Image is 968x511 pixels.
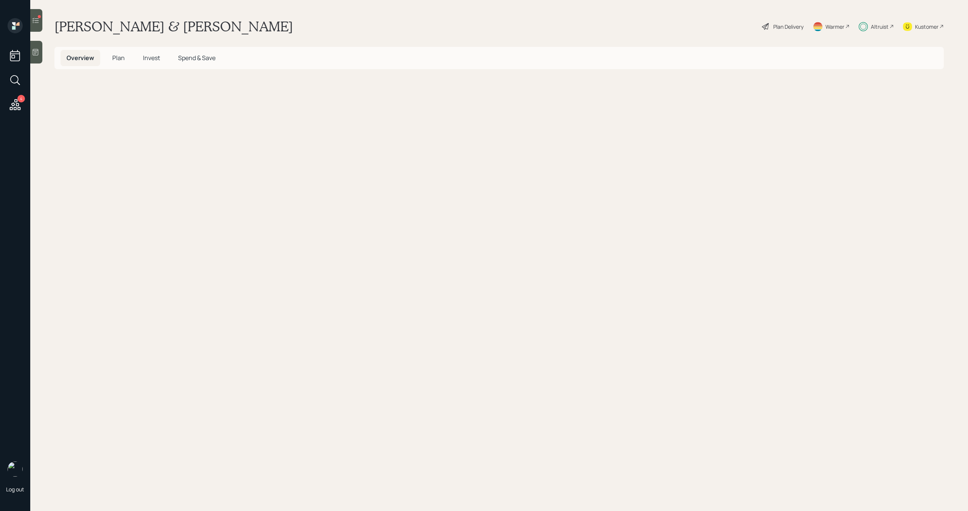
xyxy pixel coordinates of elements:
div: 4 [17,95,25,102]
span: Plan [112,54,125,62]
span: Invest [143,54,160,62]
div: Warmer [825,23,844,31]
div: Plan Delivery [773,23,804,31]
div: Altruist [871,23,889,31]
h1: [PERSON_NAME] & [PERSON_NAME] [54,18,293,35]
span: Spend & Save [178,54,216,62]
span: Overview [67,54,94,62]
div: Log out [6,486,24,493]
img: michael-russo-headshot.png [8,461,23,477]
div: Kustomer [915,23,939,31]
